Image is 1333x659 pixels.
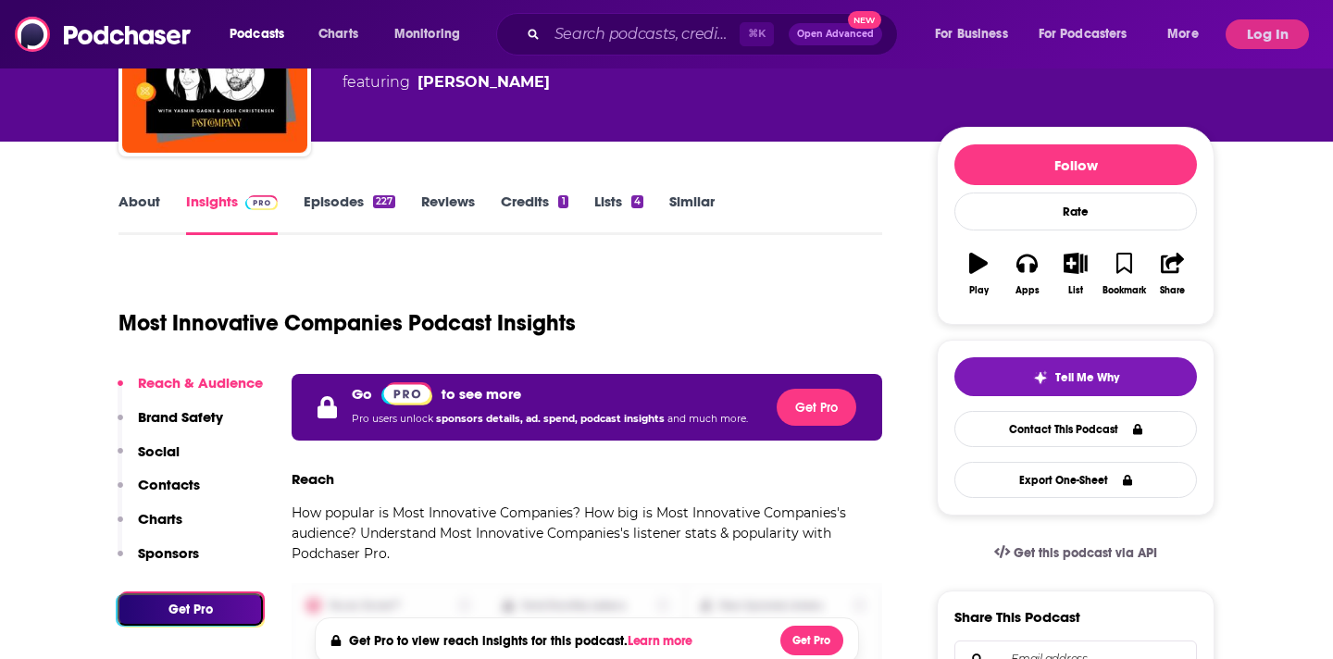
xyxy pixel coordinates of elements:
[118,374,263,408] button: Reach & Audience
[628,634,698,649] button: Learn more
[1160,285,1185,296] div: Share
[436,413,667,425] span: sponsors details, ad. spend, podcast insights
[118,408,223,442] button: Brand Safety
[118,544,199,578] button: Sponsors
[547,19,740,49] input: Search podcasts, credits, & more...
[292,503,882,564] p: How popular is Most Innovative Companies? How big is Most Innovative Companies's audience? Unders...
[394,21,460,47] span: Monitoring
[417,71,550,93] a: James Vincent
[1149,241,1197,307] button: Share
[138,510,182,528] p: Charts
[1015,285,1040,296] div: Apps
[306,19,369,49] a: Charts
[935,21,1008,47] span: For Business
[318,21,358,47] span: Charts
[1226,19,1309,49] button: Log In
[594,193,643,235] a: Lists4
[514,13,916,56] div: Search podcasts, credits, & more...
[292,470,334,488] h3: Reach
[954,608,1080,626] h3: Share This Podcast
[848,11,881,29] span: New
[1027,19,1154,49] button: open menu
[1052,241,1100,307] button: List
[381,381,432,405] a: Pro website
[118,193,160,235] a: About
[922,19,1031,49] button: open menu
[501,193,567,235] a: Credits1
[969,285,989,296] div: Play
[245,195,278,210] img: Podchaser Pro
[118,442,180,477] button: Social
[138,544,199,562] p: Sponsors
[631,195,643,208] div: 4
[217,19,308,49] button: open menu
[15,17,193,52] img: Podchaser - Follow, Share and Rate Podcasts
[118,510,182,544] button: Charts
[954,357,1197,396] button: tell me why sparkleTell Me Why
[954,411,1197,447] a: Contact This Podcast
[118,309,576,337] h1: Most Innovative Companies Podcast Insights
[230,21,284,47] span: Podcasts
[669,193,715,235] a: Similar
[343,71,645,93] span: featuring
[373,195,395,208] div: 227
[979,530,1172,576] a: Get this podcast via API
[1100,241,1148,307] button: Bookmark
[954,144,1197,185] button: Follow
[349,633,698,649] h4: Get Pro to view reach insights for this podcast.
[1014,545,1157,561] span: Get this podcast via API
[138,476,200,493] p: Contacts
[789,23,882,45] button: Open AdvancedNew
[780,626,843,655] button: Get Pro
[1068,285,1083,296] div: List
[1154,19,1222,49] button: open menu
[138,442,180,460] p: Social
[118,593,263,626] button: Get Pro
[442,385,521,403] p: to see more
[740,22,774,46] span: ⌘ K
[1167,21,1199,47] span: More
[352,405,748,433] p: Pro users unlock and much more.
[954,241,1003,307] button: Play
[1003,241,1051,307] button: Apps
[1033,370,1048,385] img: tell me why sparkle
[558,195,567,208] div: 1
[352,385,372,403] p: Go
[304,193,395,235] a: Episodes227
[797,30,874,39] span: Open Advanced
[381,382,432,405] img: Podchaser Pro
[954,462,1197,498] button: Export One-Sheet
[421,193,475,235] a: Reviews
[343,49,645,93] div: A podcast
[138,408,223,426] p: Brand Safety
[777,389,856,426] button: Get Pro
[186,193,278,235] a: InsightsPodchaser Pro
[1055,370,1119,385] span: Tell Me Why
[954,193,1197,230] div: Rate
[381,19,484,49] button: open menu
[138,374,263,392] p: Reach & Audience
[118,476,200,510] button: Contacts
[1039,21,1127,47] span: For Podcasters
[1103,285,1146,296] div: Bookmark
